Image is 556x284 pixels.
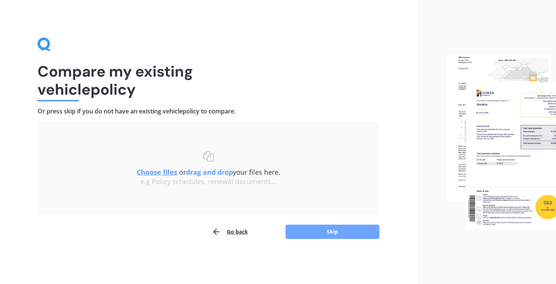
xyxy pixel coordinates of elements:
[186,168,233,177] b: drag and drop
[38,62,379,98] h1: Compare my existing vehicle policy
[286,225,379,239] button: Skip
[137,168,177,177] u: Choose files
[53,178,364,186] div: e.g Policy schedules, renewal documents...
[38,107,379,115] h4: Or press skip if you do not have an existing vehicle policy to compare.
[212,224,248,239] button: Go back
[137,168,280,177] span: or your files here.
[447,54,556,230] img: files.webp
